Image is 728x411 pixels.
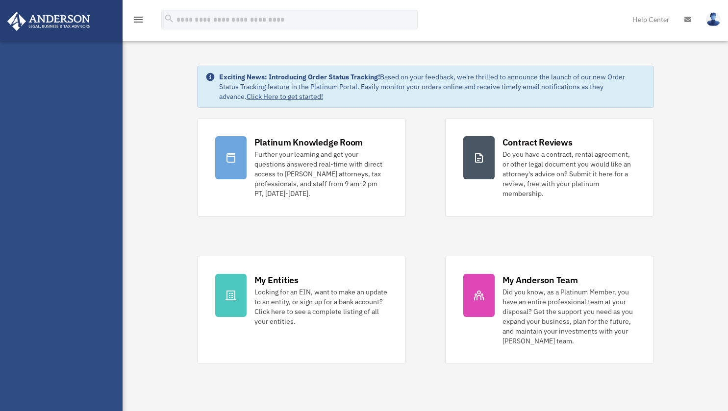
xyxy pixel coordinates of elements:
[4,12,93,31] img: Anderson Advisors Platinum Portal
[254,149,388,198] div: Further your learning and get your questions answered real-time with direct access to [PERSON_NAM...
[445,118,654,217] a: Contract Reviews Do you have a contract, rental agreement, or other legal document you would like...
[502,149,636,198] div: Do you have a contract, rental agreement, or other legal document you would like an attorney's ad...
[502,136,573,148] div: Contract Reviews
[197,118,406,217] a: Platinum Knowledge Room Further your learning and get your questions answered real-time with dire...
[247,92,323,101] a: Click Here to get started!
[254,274,299,286] div: My Entities
[502,274,578,286] div: My Anderson Team
[706,12,721,26] img: User Pic
[445,256,654,364] a: My Anderson Team Did you know, as a Platinum Member, you have an entire professional team at your...
[132,17,144,25] a: menu
[219,73,380,81] strong: Exciting News: Introducing Order Status Tracking!
[132,14,144,25] i: menu
[502,287,636,346] div: Did you know, as a Platinum Member, you have an entire professional team at your disposal? Get th...
[254,287,388,326] div: Looking for an EIN, want to make an update to an entity, or sign up for a bank account? Click her...
[197,256,406,364] a: My Entities Looking for an EIN, want to make an update to an entity, or sign up for a bank accoun...
[254,136,363,148] div: Platinum Knowledge Room
[219,72,646,101] div: Based on your feedback, we're thrilled to announce the launch of our new Order Status Tracking fe...
[164,13,175,24] i: search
